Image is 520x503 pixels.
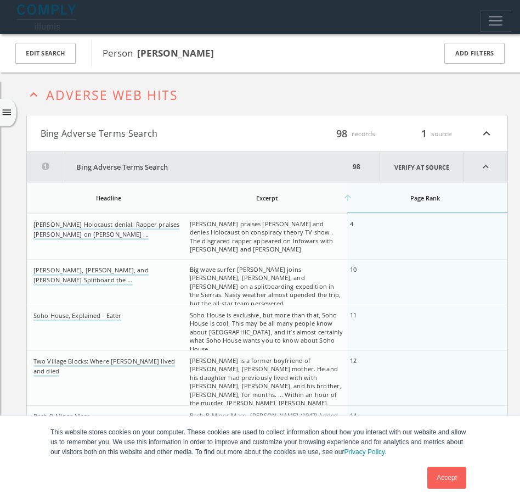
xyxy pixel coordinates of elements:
[33,194,184,202] div: Headline
[350,220,353,228] span: 4
[464,152,507,182] i: expand_less
[350,152,363,182] div: 98
[386,126,452,141] div: source
[33,220,179,240] a: [PERSON_NAME] Holocaust denial: Rapper praises [PERSON_NAME] on [PERSON_NAME] ...
[190,220,333,253] span: [PERSON_NAME] praises [PERSON_NAME] and denies Holocaust on conspiracy theory TV show . The disgr...
[190,411,342,454] span: Bach B-Minor Mass--[PERSON_NAME] (1947) Added to the National Registry: 2003 Essay by [PERSON_NAM...
[350,356,357,365] span: 12
[481,10,511,32] button: Toggle navigation
[33,266,149,286] a: [PERSON_NAME], [PERSON_NAME], and [PERSON_NAME] Splitboard the ...
[190,194,344,202] div: Excerpt
[332,126,351,141] span: 98
[137,47,214,59] b: [PERSON_NAME]
[41,126,267,141] button: Bing Adverse Terms Search
[417,126,431,141] span: 1
[444,43,505,64] button: Add Filters
[350,311,357,319] span: 11
[479,126,494,141] i: expand_less
[33,412,89,422] a: Bach B-Minor Mass
[380,152,464,182] a: Verify at source
[50,427,470,457] p: This website stores cookies on your computer. These cookies are used to collect information about...
[46,86,178,104] span: Adverse Web Hits
[309,126,375,141] div: records
[190,265,341,308] span: Big wave surfer [PERSON_NAME] joins [PERSON_NAME], [PERSON_NAME], and [PERSON_NAME] on a splitboa...
[343,193,353,203] i: arrow_upward
[344,448,385,456] a: Privacy Policy
[33,357,175,377] a: Two Village Blocks: Where [PERSON_NAME] lived and died
[26,85,508,102] button: expand_lessAdverse Web Hits
[190,356,341,416] span: [PERSON_NAME] is a former boyfriend of [PERSON_NAME], [PERSON_NAME] mother. He and his daughter h...
[350,194,501,202] div: Page Rank
[15,43,76,64] button: Edit Search
[26,87,41,102] i: expand_less
[27,152,350,182] button: Bing Adverse Terms Search
[17,4,78,30] img: illumis
[1,107,13,119] i: menu
[427,467,466,489] a: Accept
[350,265,357,273] span: 10
[103,47,214,59] span: Person
[33,311,121,321] a: Soho House, Explained - Eater
[190,311,343,353] span: Soho House is exclusive, but more than that, Soho House is cool. This may be all many people know...
[350,411,357,420] span: 14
